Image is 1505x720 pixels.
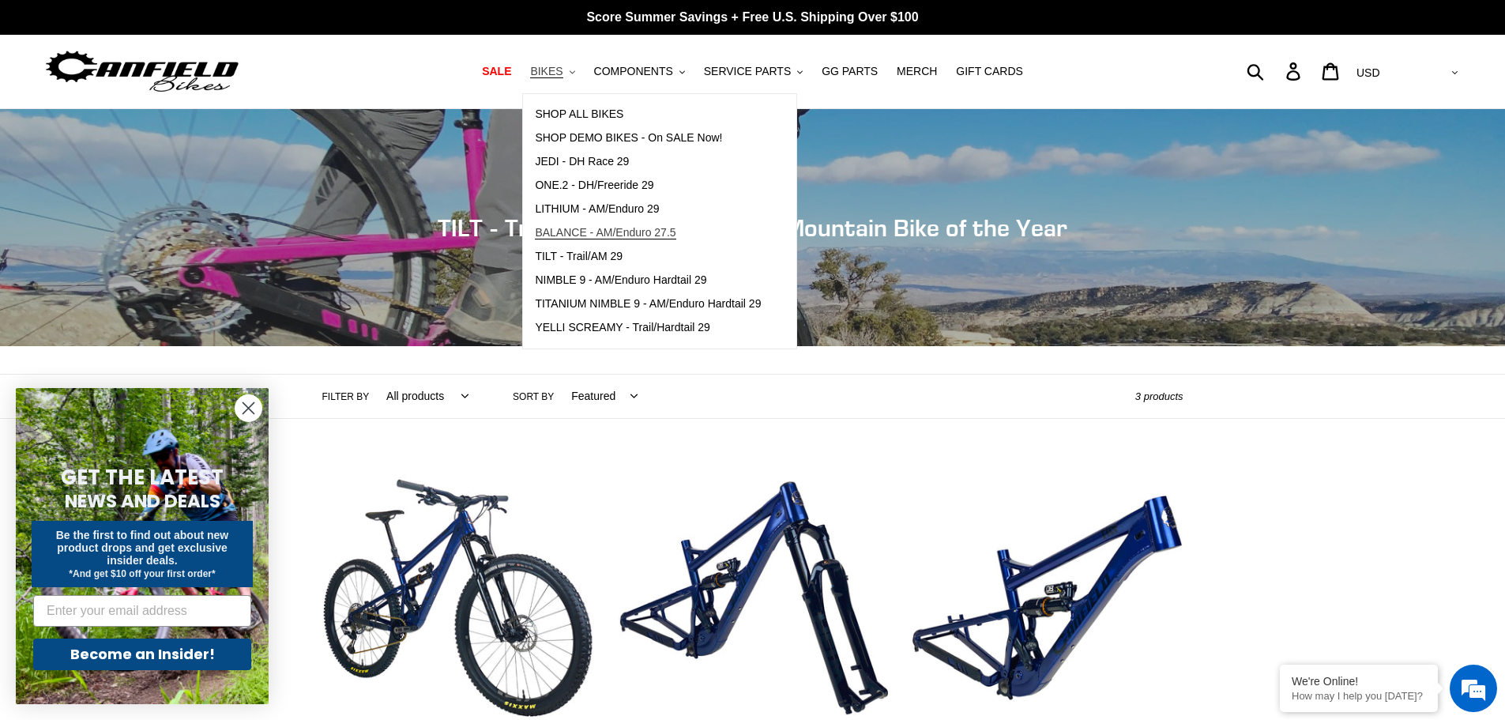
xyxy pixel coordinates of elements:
[235,394,262,422] button: Close dialog
[51,79,90,119] img: d_696896380_company_1647369064580_696896380
[586,61,693,82] button: COMPONENTS
[523,316,773,340] a: YELLI SCREAMY - Trail/Hardtail 29
[535,321,710,334] span: YELLI SCREAMY - Trail/Hardtail 29
[535,226,675,239] span: BALANCE - AM/Enduro 27.5
[530,65,562,78] span: BIKES
[1292,675,1426,688] div: We're Online!
[535,107,623,121] span: SHOP ALL BIKES
[1292,690,1426,702] p: How may I help you today?
[889,61,945,82] a: MERCH
[704,65,791,78] span: SERVICE PARTS
[535,273,706,287] span: NIMBLE 9 - AM/Enduro Hardtail 29
[33,639,251,670] button: Become an Insider!
[522,61,582,82] button: BIKES
[822,65,878,78] span: GG PARTS
[535,297,761,311] span: TITANIUM NIMBLE 9 - AM/Enduro Hardtail 29
[56,529,229,567] span: Be the first to find out about new product drops and get exclusive insider deals.
[17,87,41,111] div: Navigation go back
[61,463,224,492] span: GET THE LATEST
[33,595,251,627] input: Enter your email address
[956,65,1023,78] span: GIFT CARDS
[523,292,773,316] a: TITANIUM NIMBLE 9 - AM/Enduro Hardtail 29
[43,47,241,96] img: Canfield Bikes
[897,65,937,78] span: MERCH
[535,179,653,192] span: ONE.2 - DH/Freeride 29
[594,65,673,78] span: COMPONENTS
[523,198,773,221] a: LITHIUM - AM/Enduro 29
[523,103,773,126] a: SHOP ALL BIKES
[523,150,773,174] a: JEDI - DH Race 29
[523,126,773,150] a: SHOP DEMO BIKES - On SALE Now!
[322,390,370,404] label: Filter by
[696,61,811,82] button: SERVICE PARTS
[1135,390,1183,402] span: 3 products
[259,8,297,46] div: Minimize live chat window
[535,131,722,145] span: SHOP DEMO BIKES - On SALE Now!
[8,432,301,487] textarea: Type your message and hit 'Enter'
[535,202,659,216] span: LITHIUM - AM/Enduro 29
[513,390,554,404] label: Sort by
[523,174,773,198] a: ONE.2 - DH/Freeride 29
[535,250,623,263] span: TILT - Trail/AM 29
[535,155,629,168] span: JEDI - DH Race 29
[474,61,519,82] a: SALE
[438,213,1067,242] span: TILT - Trail/AM 29er - 2024 All Mountain Bike of the Year
[482,65,511,78] span: SALE
[523,245,773,269] a: TILT - Trail/AM 29
[523,269,773,292] a: NIMBLE 9 - AM/Enduro Hardtail 29
[69,568,215,579] span: *And get $10 off your first order*
[106,89,289,109] div: Chat with us now
[92,199,218,359] span: We're online!
[948,61,1031,82] a: GIFT CARDS
[1255,54,1296,89] input: Search
[65,488,220,514] span: NEWS AND DEALS
[523,221,773,245] a: BALANCE - AM/Enduro 27.5
[814,61,886,82] a: GG PARTS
